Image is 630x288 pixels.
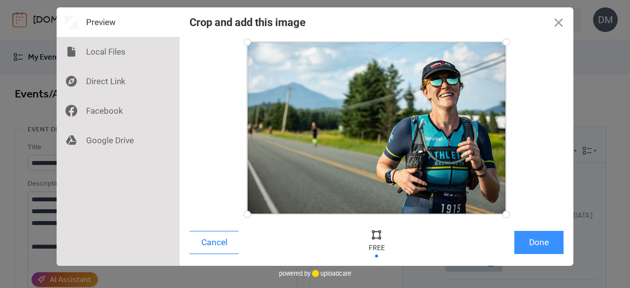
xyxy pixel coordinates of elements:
[544,7,573,37] button: Close
[57,7,180,37] div: Preview
[57,66,180,96] div: Direct Link
[57,37,180,66] div: Local Files
[279,266,351,281] div: powered by
[57,126,180,155] div: Google Drive
[514,231,564,254] button: Done
[189,16,306,29] div: Crop and add this image
[311,270,351,277] a: uploadcare
[189,231,239,254] button: Cancel
[57,96,180,126] div: Facebook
